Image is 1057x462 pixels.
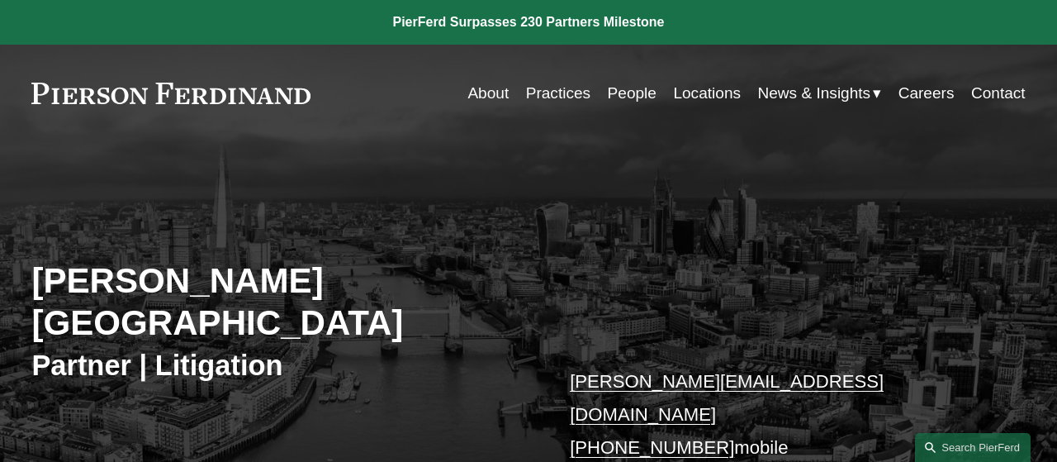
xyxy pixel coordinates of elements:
[570,371,884,425] a: [PERSON_NAME][EMAIL_ADDRESS][DOMAIN_NAME]
[673,78,741,109] a: Locations
[757,79,870,107] span: News & Insights
[526,78,590,109] a: Practices
[467,78,509,109] a: About
[915,433,1031,462] a: Search this site
[757,78,881,109] a: folder dropdown
[570,437,734,458] a: [PHONE_NUMBER]
[31,348,528,383] h3: Partner | Litigation
[971,78,1026,109] a: Contact
[608,78,656,109] a: People
[31,260,528,344] h2: [PERSON_NAME][GEOGRAPHIC_DATA]
[898,78,955,109] a: Careers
